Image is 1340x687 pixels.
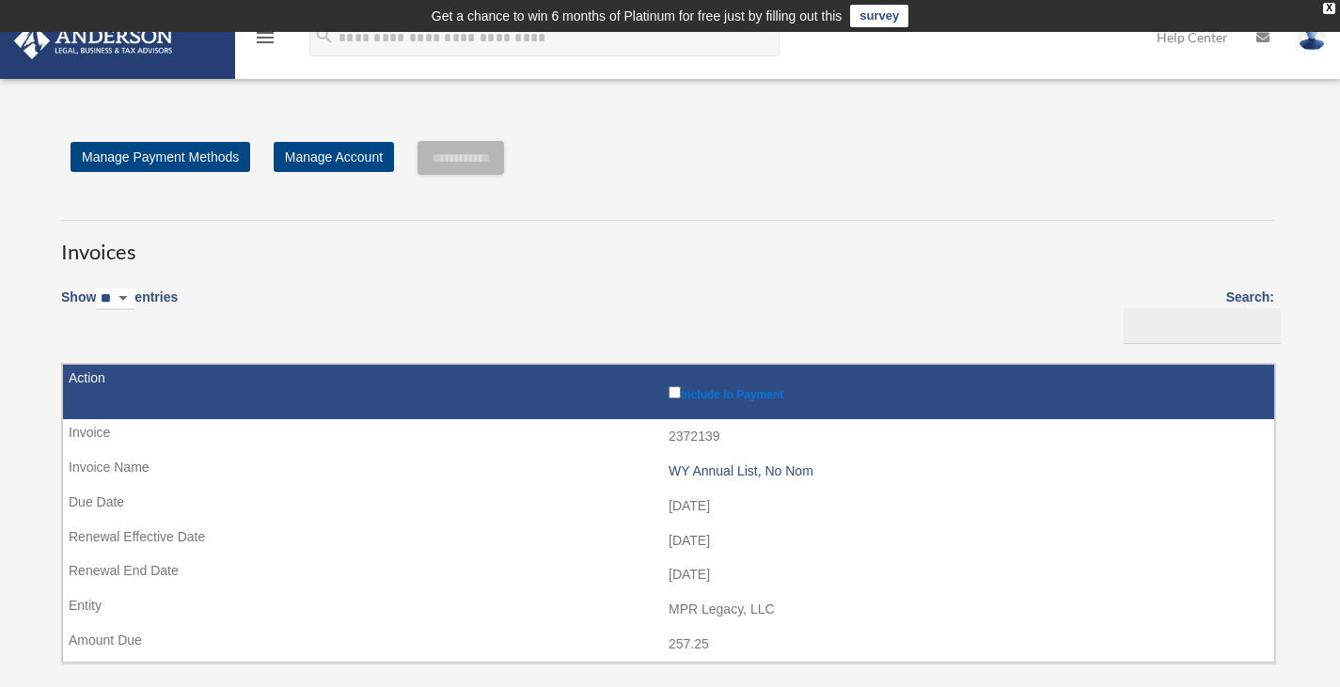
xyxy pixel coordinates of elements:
i: search [314,25,335,46]
label: Include in Payment [669,383,1265,401]
div: Get a chance to win 6 months of Platinum for free just by filling out this [432,5,843,27]
td: 2372139 [63,419,1274,455]
td: [DATE] [63,523,1274,559]
a: survey [850,5,908,27]
h3: Invoices [61,220,1274,267]
td: MPR Legacy, LLC [63,592,1274,628]
label: Search: [1117,286,1274,344]
input: Include in Payment [669,386,681,398]
i: menu [254,26,276,49]
td: [DATE] [63,489,1274,524]
td: 257.25 [63,627,1274,663]
div: close [1323,3,1335,14]
a: Manage Payment Methods [71,142,250,172]
a: Manage Account [274,142,394,172]
input: Search: [1124,308,1281,344]
img: Anderson Advisors Platinum Portal [8,23,179,59]
img: User Pic [1298,23,1326,51]
div: WY Annual List, No Nom [669,463,1265,479]
label: Show entries [61,286,178,329]
select: Showentries [96,289,134,310]
td: [DATE] [63,557,1274,593]
a: menu [254,33,276,49]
